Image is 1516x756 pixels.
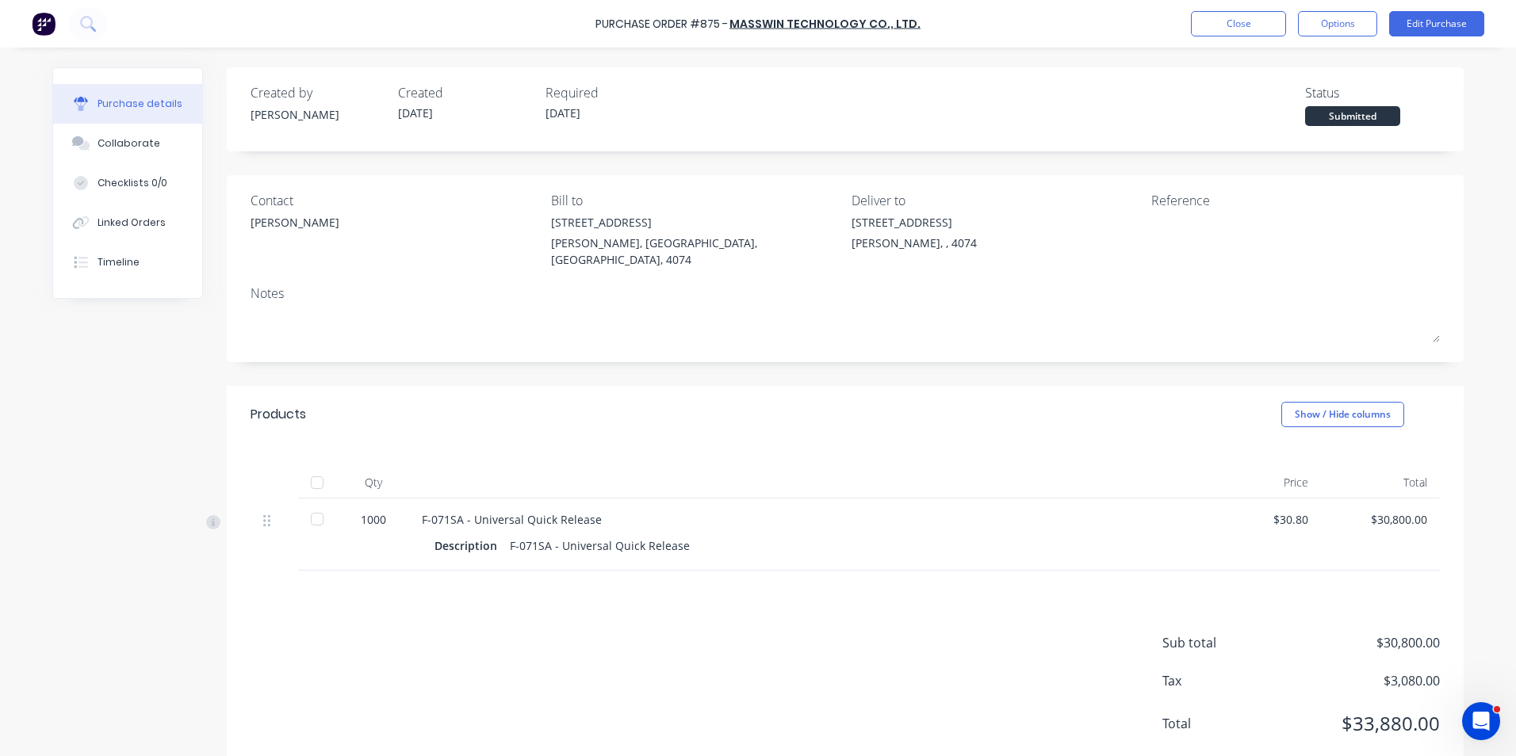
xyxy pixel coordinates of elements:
span: $30,800.00 [1281,633,1440,652]
div: Timeline [98,255,140,269]
span: Total [1162,714,1281,733]
div: Price [1202,467,1321,498]
div: [PERSON_NAME] [251,106,385,123]
div: Deliver to [852,191,1140,210]
button: Edit Purchase [1389,11,1484,36]
iframe: Intercom live chat [1462,702,1500,740]
div: [PERSON_NAME], [GEOGRAPHIC_DATA], [GEOGRAPHIC_DATA], 4074 [551,235,840,268]
div: [STREET_ADDRESS] [852,214,977,231]
div: F-071SA - Universal Quick Release [510,534,690,557]
div: [PERSON_NAME], , 4074 [852,235,977,251]
button: Linked Orders [53,203,202,242]
div: [PERSON_NAME] [251,214,339,231]
div: Contact [251,191,539,210]
div: Notes [251,284,1440,303]
div: Purchase Order #875 - [595,16,728,32]
div: Bill to [551,191,840,210]
span: Tax [1162,671,1281,690]
div: Submitted [1305,106,1400,126]
span: Sub total [1162,633,1281,652]
div: Checklists 0/0 [98,176,167,190]
div: Linked Orders [98,216,166,230]
div: Description [435,534,510,557]
button: Purchase details [53,84,202,124]
img: Factory [32,12,56,36]
button: Timeline [53,242,202,282]
div: Qty [338,467,409,498]
span: $33,880.00 [1281,709,1440,738]
div: Collaborate [98,136,160,151]
div: Purchase details [98,97,182,111]
span: $3,080.00 [1281,671,1440,690]
button: Options [1298,11,1377,36]
button: Checklists 0/0 [53,163,202,203]
a: MassWin Technology Co., Ltd. [729,16,921,32]
button: Show / Hide columns [1281,402,1404,427]
div: Created [398,83,533,102]
div: $30,800.00 [1334,511,1427,528]
button: Collaborate [53,124,202,163]
div: 1000 [350,511,396,528]
div: Created by [251,83,385,102]
button: Close [1191,11,1286,36]
div: Required [546,83,680,102]
div: Total [1321,467,1440,498]
div: Reference [1151,191,1440,210]
div: F-071SA - Universal Quick Release [422,511,1189,528]
div: $30.80 [1215,511,1308,528]
div: [STREET_ADDRESS] [551,214,840,231]
div: Status [1305,83,1440,102]
div: Products [251,405,306,424]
